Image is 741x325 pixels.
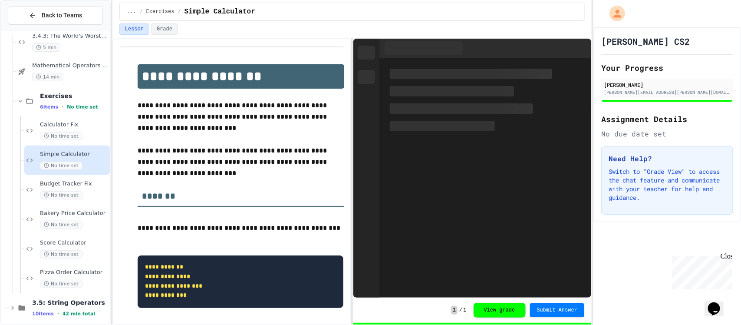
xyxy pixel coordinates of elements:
button: Grade [151,23,178,35]
span: 1 [451,306,458,315]
h3: Need Help? [609,153,726,164]
span: Simple Calculator [184,7,255,17]
h2: Your Progress [601,62,733,74]
h2: Assignment Details [601,113,733,125]
div: No due date set [601,129,733,139]
div: [PERSON_NAME] [604,81,731,89]
span: 1 [463,307,466,314]
iframe: chat widget [669,252,732,289]
button: Lesson [119,23,149,35]
button: Back to Teams [8,6,103,25]
div: Chat with us now!Close [3,3,60,55]
h1: [PERSON_NAME] CS2 [601,35,690,47]
span: / [459,307,462,314]
span: Back to Teams [42,11,82,20]
span: Submit Answer [537,307,578,314]
p: Switch to "Grade View" to access the chat feature and communicate with your teacher for help and ... [609,167,726,202]
span: Exercises [146,8,175,15]
span: ... [127,8,136,15]
div: [PERSON_NAME][EMAIL_ADDRESS][PERSON_NAME][DOMAIN_NAME] [604,89,731,96]
span: / [139,8,142,15]
button: Submit Answer [530,303,585,317]
span: / [178,8,181,15]
iframe: chat widget [705,290,732,316]
div: My Account [600,3,627,23]
button: View grade [474,303,526,318]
